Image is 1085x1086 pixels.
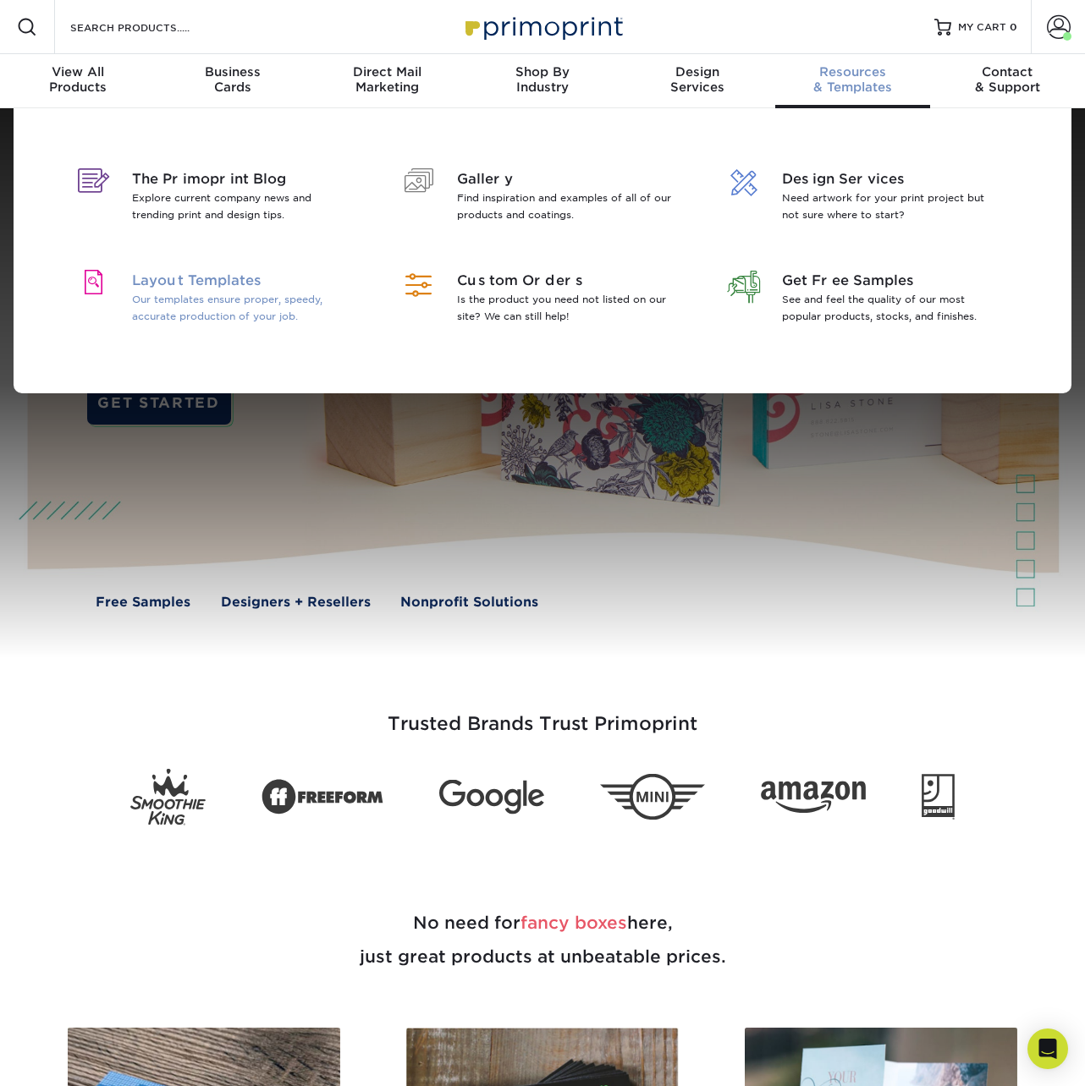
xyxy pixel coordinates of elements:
p: Find inspiration and examples of all of our products and coatings. [457,189,676,223]
a: The Primoprint Blog Explore current company news and trending print and design tips. [68,149,367,250]
a: Shop ByIndustry [465,54,620,108]
span: Business [155,64,310,80]
img: Google [439,780,544,814]
h3: Trusted Brands Trust Primoprint [47,672,1038,755]
a: Layout Templates Our templates ensure proper, speedy, accurate production of your job. [68,250,367,352]
input: SEARCH PRODUCTS..... [69,17,234,37]
a: BusinessCards [155,54,310,108]
a: Design Services Need artwork for your print project but not sure where to start? [718,149,1017,250]
div: Marketing [310,64,465,95]
h2: No need for here, just great products at unbeatable prices. [47,865,1038,1014]
div: Services [620,64,775,95]
span: Design Services [782,169,1001,189]
div: Open Intercom Messenger [1027,1028,1068,1069]
span: The Primoprint Blog [132,169,351,189]
p: Explore current company news and trending print and design tips. [132,189,351,223]
div: Cards [155,64,310,95]
img: Primoprint [458,8,627,45]
p: See and feel the quality of our most popular products, stocks, and finishes. [782,291,1001,325]
span: Design [620,64,775,80]
iframe: Google Customer Reviews [4,1034,144,1080]
span: Layout Templates [132,271,351,291]
div: & Support [930,64,1085,95]
img: Smoothie King [130,769,206,825]
a: Gallery Find inspiration and examples of all of our products and coatings. [393,149,692,250]
a: Direct MailMarketing [310,54,465,108]
div: Industry [465,64,620,95]
a: DesignServices [620,54,775,108]
img: Mini [600,774,705,820]
span: Shop By [465,64,620,80]
span: Custom Orders [457,271,676,291]
span: Resources [775,64,930,80]
span: 0 [1010,21,1017,33]
a: Resources& Templates [775,54,930,108]
img: Freeform [262,770,383,824]
div: & Templates [775,64,930,95]
span: Direct Mail [310,64,465,80]
img: Amazon [761,781,866,813]
a: Get Free Samples See and feel the quality of our most popular products, stocks, and finishes. [718,250,1017,352]
span: Gallery [457,169,676,189]
a: Contact& Support [930,54,1085,108]
p: Is the product you need not listed on our site? We can still help! [457,291,676,325]
a: Custom Orders Is the product you need not listed on our site? We can still help! [393,250,692,352]
img: Goodwill [922,774,955,820]
span: fancy boxes [520,913,627,933]
span: Contact [930,64,1085,80]
span: Get Free Samples [782,271,1001,291]
p: Our templates ensure proper, speedy, accurate production of your job. [132,291,351,325]
span: MY CART [958,20,1006,35]
p: Need artwork for your print project but not sure where to start? [782,189,1001,223]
